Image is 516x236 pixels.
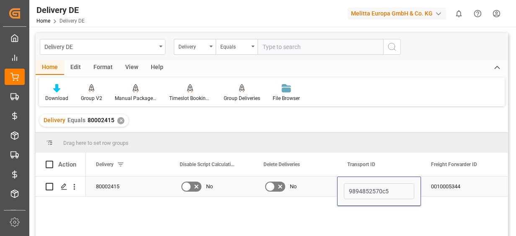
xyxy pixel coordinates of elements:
span: Transport ID [347,162,375,167]
div: Action [58,161,76,168]
span: Delivery [44,117,65,123]
button: open menu [40,39,165,55]
div: Delivery DE [36,4,85,16]
span: 80002415 [88,117,114,123]
input: Type to search [258,39,383,55]
button: Melitta Europa GmbH & Co. KG [348,5,449,21]
div: Help [144,61,170,75]
a: Home [36,18,50,24]
span: Delivery [96,162,114,167]
div: File Browser [273,95,300,102]
div: Melitta Europa GmbH & Co. KG [348,8,446,20]
button: Help Center [468,4,487,23]
button: search button [383,39,401,55]
div: View [119,61,144,75]
span: Freight Forwarder ID [431,162,477,167]
div: Group Deliveries [224,95,260,102]
div: Delivery [178,41,207,51]
div: Timeslot Booking Report [169,95,211,102]
span: Equals [67,117,85,123]
div: Edit [64,61,87,75]
div: Group V2 [81,95,102,102]
div: Equals [220,41,249,51]
div: Manual Package TypeDetermination [115,95,157,102]
div: Format [87,61,119,75]
span: No [290,177,297,196]
div: 80002415 [86,177,170,196]
div: Home [36,61,64,75]
span: Delete Deliveries [263,162,300,167]
div: ✕ [117,117,124,124]
button: open menu [216,39,258,55]
span: Drag here to set row groups [63,140,129,146]
div: Download [45,95,68,102]
button: show 0 new notifications [449,4,468,23]
button: open menu [174,39,216,55]
span: Disable Script Calculations [180,162,236,167]
span: No [206,177,213,196]
div: Delivery DE [44,41,156,51]
div: 0010005344 [421,177,505,196]
div: Press SPACE to select this row. [36,177,86,197]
